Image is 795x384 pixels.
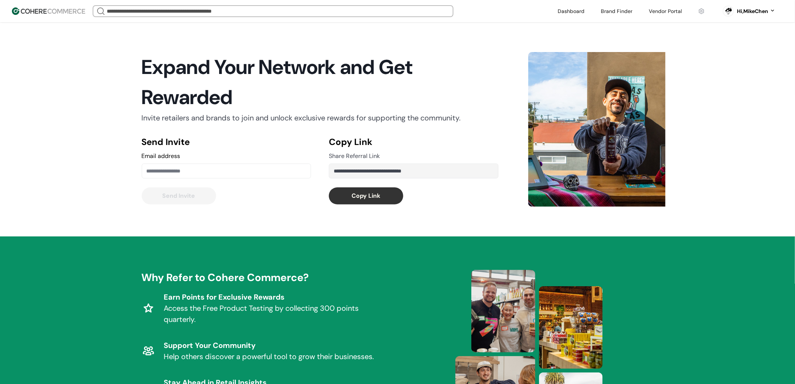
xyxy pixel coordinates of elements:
[737,7,768,15] div: Hi, MikeChen
[142,270,375,285] div: Why Refer to Cohere Commerce?
[737,7,776,15] button: Hi,MikeChen
[329,135,499,149] div: Copy Link
[329,187,403,204] button: Copy Link
[142,152,180,160] label: Email address
[142,112,499,123] div: Invite retailers and brands to join and unlock exclusive rewards for supporting the community.
[329,152,380,160] span: Share Referral Link
[539,286,603,369] img: Cohere
[723,6,734,17] svg: 0 percent
[164,340,374,351] div: Support Your Community
[164,291,375,303] div: Earn Points for Exclusive Rewards
[142,135,311,149] div: Send Invite
[12,7,85,15] img: Cohere Logo
[142,52,499,112] div: Expand Your Network and Get Rewarded
[142,187,216,204] button: Send Invite
[471,270,535,352] img: Cohere
[164,303,375,325] div: Access the Free Product Testing by collecting 300 points quarterly.
[164,351,374,362] div: Help others discover a powerful tool to grow their businesses.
